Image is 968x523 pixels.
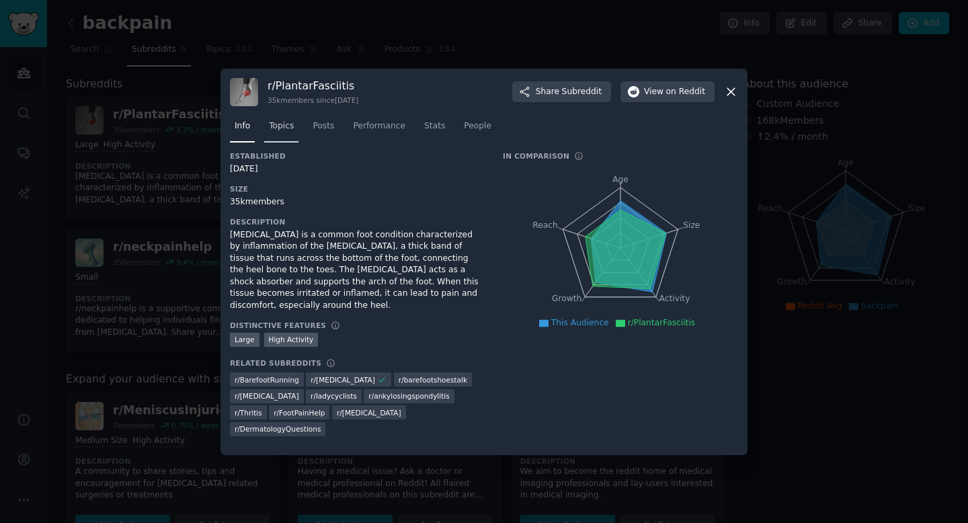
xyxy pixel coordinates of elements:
span: Performance [353,120,405,132]
div: [MEDICAL_DATA] is a common foot condition characterized by inflammation of the [MEDICAL_DATA], a ... [230,229,484,312]
span: Topics [269,120,294,132]
span: r/ FootPainHelp [274,408,325,417]
span: r/ barefootshoestalk [399,375,467,385]
a: Posts [308,116,339,143]
a: Performance [348,116,410,143]
span: This Audience [551,318,609,327]
tspan: Age [612,175,629,184]
span: View [644,86,705,98]
span: r/ Thritis [235,408,262,417]
tspan: Activity [659,294,690,303]
span: r/ [MEDICAL_DATA] [235,391,299,401]
a: Topics [264,116,298,143]
img: PlantarFasciitis [230,78,258,106]
a: Info [230,116,255,143]
span: Info [235,120,250,132]
button: Viewon Reddit [620,81,715,103]
a: Stats [419,116,450,143]
tspan: Growth [552,294,581,303]
div: High Activity [264,333,319,347]
h3: Established [230,151,484,161]
span: r/ ankylosingspondylitis [368,391,449,401]
h3: Size [230,184,484,194]
span: on Reddit [666,86,705,98]
button: ShareSubreddit [512,81,611,103]
h3: Description [230,217,484,227]
h3: Distinctive Features [230,321,326,330]
span: Posts [313,120,334,132]
div: 35k members [230,196,484,208]
tspan: Size [683,220,700,229]
h3: In Comparison [503,151,569,161]
span: Share [536,86,602,98]
a: People [459,116,496,143]
div: Large [230,333,259,347]
span: People [464,120,491,132]
h3: r/ PlantarFasciitis [268,79,358,93]
tspan: Reach [532,220,558,229]
span: r/ [MEDICAL_DATA] [311,375,375,385]
span: r/ [MEDICAL_DATA] [337,408,401,417]
span: r/PlantarFasciitis [628,318,696,327]
div: 35k members since [DATE] [268,95,358,105]
span: r/ DermatologyQuestions [235,424,321,434]
span: Stats [424,120,445,132]
div: [DATE] [230,163,484,175]
span: r/ BarefootRunning [235,375,299,385]
span: Subreddit [562,86,602,98]
span: r/ ladycyclists [311,391,357,401]
h3: Related Subreddits [230,358,321,368]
